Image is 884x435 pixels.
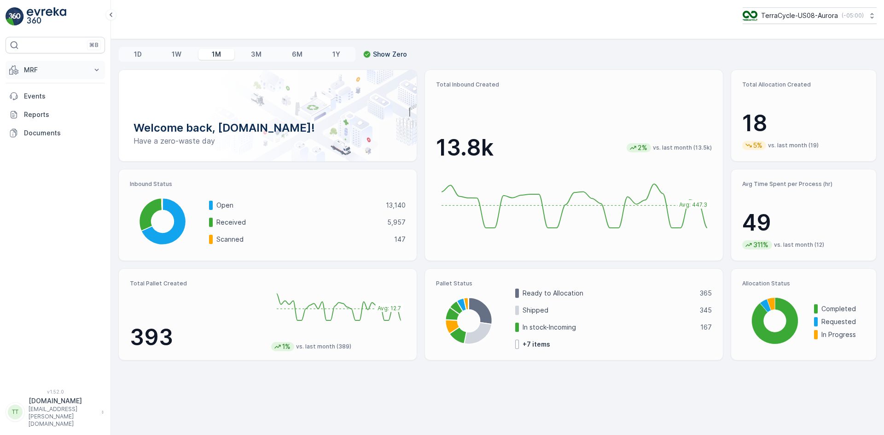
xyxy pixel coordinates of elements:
p: vs. last month (19) [768,142,819,149]
p: 6M [292,50,302,59]
p: vs. last month (13.5k) [653,144,712,151]
a: Documents [6,124,105,142]
p: 147 [394,235,406,244]
div: TT [8,405,23,419]
p: 1M [212,50,221,59]
p: Show Zero [373,50,407,59]
img: logo_light-DOdMpM7g.png [27,7,66,26]
p: TerraCycle-US08-Aurora [761,11,838,20]
img: image_ci7OI47.png [743,11,757,21]
p: 3M [251,50,262,59]
p: 13.8k [436,134,494,162]
p: vs. last month (389) [296,343,351,350]
img: logo [6,7,24,26]
p: Events [24,92,101,101]
p: Reports [24,110,101,119]
button: TerraCycle-US08-Aurora(-05:00) [743,7,877,24]
p: 5% [752,141,763,150]
p: Documents [24,128,101,138]
p: + 7 items [523,340,550,349]
p: Pallet Status [436,280,712,287]
p: 49 [742,209,865,237]
p: 2% [637,143,648,152]
p: Inbound Status [130,180,406,188]
p: 18 [742,110,865,137]
p: 1D [134,50,142,59]
p: Requested [821,317,865,326]
p: Completed [821,304,865,313]
button: TT[DOMAIN_NAME][EMAIL_ADDRESS][PERSON_NAME][DOMAIN_NAME] [6,396,105,428]
p: In Progress [821,330,865,339]
p: 393 [130,324,264,351]
p: ⌘B [89,41,99,49]
p: ( -05:00 ) [842,12,864,19]
p: 1Y [332,50,340,59]
p: Total Pallet Created [130,280,264,287]
p: Received [216,218,381,227]
p: [DOMAIN_NAME] [29,396,97,406]
p: Total Allocation Created [742,81,865,88]
p: 1% [281,342,291,351]
p: [EMAIL_ADDRESS][PERSON_NAME][DOMAIN_NAME] [29,406,97,428]
a: Reports [6,105,105,124]
p: 167 [700,323,712,332]
p: 311% [752,240,769,249]
p: 5,957 [387,218,406,227]
p: Scanned [216,235,388,244]
p: Shipped [523,306,694,315]
p: 1W [172,50,181,59]
p: Open [216,201,380,210]
p: Allocation Status [742,280,865,287]
p: 345 [700,306,712,315]
p: Have a zero-waste day [134,135,402,146]
p: MRF [24,65,87,75]
p: 13,140 [386,201,406,210]
p: Avg Time Spent per Process (hr) [742,180,865,188]
p: Welcome back, [DOMAIN_NAME]! [134,121,402,135]
button: MRF [6,61,105,79]
p: vs. last month (12) [774,241,824,249]
p: Total Inbound Created [436,81,712,88]
span: v 1.52.0 [6,389,105,394]
p: In stock-Incoming [523,323,694,332]
p: Ready to Allocation [523,289,694,298]
p: 365 [700,289,712,298]
a: Events [6,87,105,105]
